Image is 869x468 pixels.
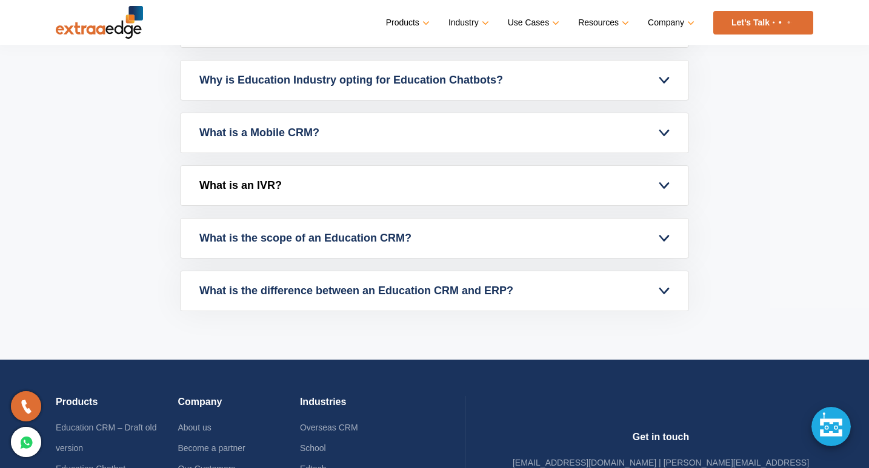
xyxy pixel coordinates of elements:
a: What is an IVR? [181,166,688,205]
a: Company [648,14,692,31]
a: About us [178,423,211,432]
div: Chat [811,407,851,446]
h4: Products [56,396,178,417]
a: Industry [448,14,487,31]
a: Products [386,14,427,31]
a: Overseas CRM [300,423,358,432]
a: Why is Education Industry opting for Education Chatbots? [181,61,688,100]
a: What is the difference between an Education CRM and ERP? [181,271,688,311]
h4: Company [178,396,299,417]
a: Let’s Talk [713,11,813,35]
h4: Industries [300,396,422,417]
a: What is the scope of an Education CRM? [181,219,688,258]
a: What is a Mobile CRM? [181,113,688,153]
a: Education CRM – Draft old version [56,423,157,453]
a: Resources [578,14,627,31]
h4: Get in touch [508,431,813,452]
a: Use Cases [508,14,557,31]
a: School [300,443,326,453]
a: Become a partner [178,443,245,453]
